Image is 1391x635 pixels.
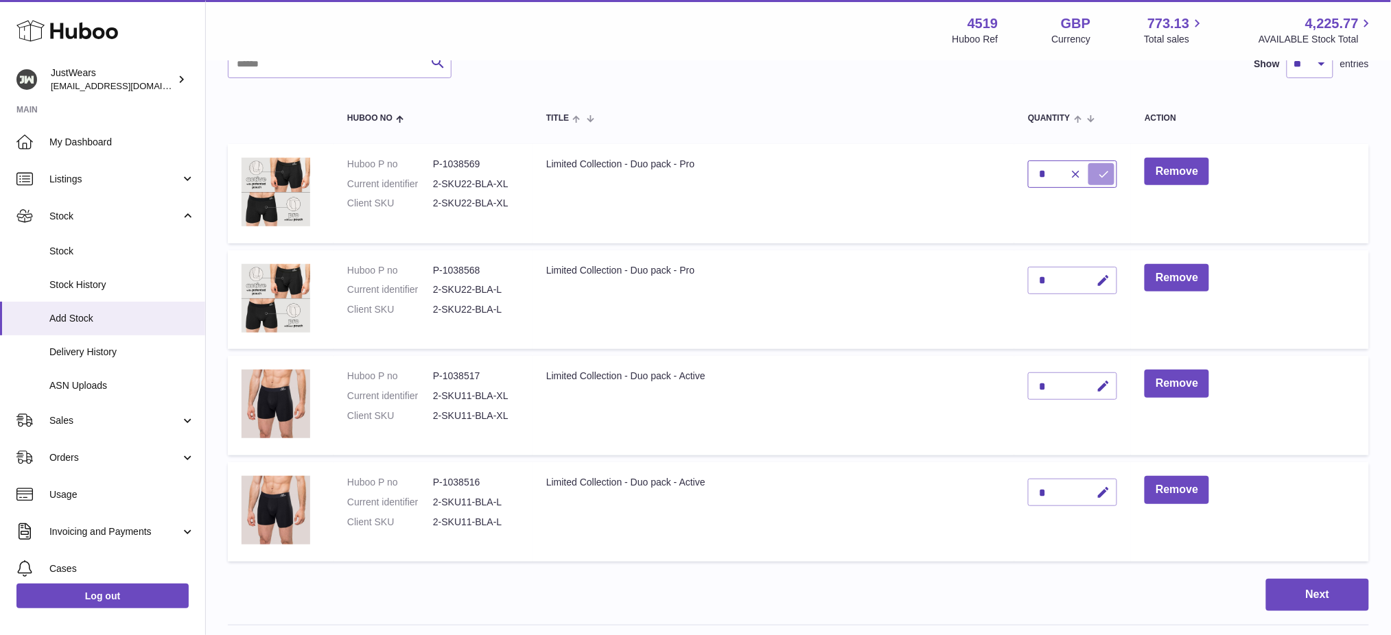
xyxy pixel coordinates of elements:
dd: 2-SKU11-BLA-L [433,516,519,529]
span: Usage [49,488,195,501]
span: Listings [49,173,180,186]
div: Huboo Ref [952,33,998,46]
span: Total sales [1144,33,1205,46]
span: ASN Uploads [49,379,195,392]
div: Currency [1052,33,1091,46]
span: My Dashboard [49,136,195,149]
a: 4,225.77 AVAILABLE Stock Total [1259,14,1375,46]
span: Sales [49,414,180,427]
span: Add Stock [49,312,195,325]
span: Invoicing and Payments [49,525,180,538]
span: Cases [49,562,195,575]
a: 773.13 Total sales [1144,14,1205,46]
button: Next [1266,579,1369,611]
span: Orders [49,451,180,464]
span: 773.13 [1147,14,1189,33]
span: 4,225.77 [1305,14,1359,33]
a: Log out [16,584,189,608]
div: JustWears [51,67,174,93]
span: Stock History [49,278,195,291]
span: Delivery History [49,346,195,359]
dt: Client SKU [347,516,433,529]
strong: 4519 [968,14,998,33]
span: Stock [49,245,195,258]
strong: GBP [1061,14,1090,33]
span: Stock [49,210,180,223]
img: internalAdmin-4519@internal.huboo.com [16,69,37,90]
span: AVAILABLE Stock Total [1259,33,1375,46]
span: [EMAIL_ADDRESS][DOMAIN_NAME] [51,80,202,91]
